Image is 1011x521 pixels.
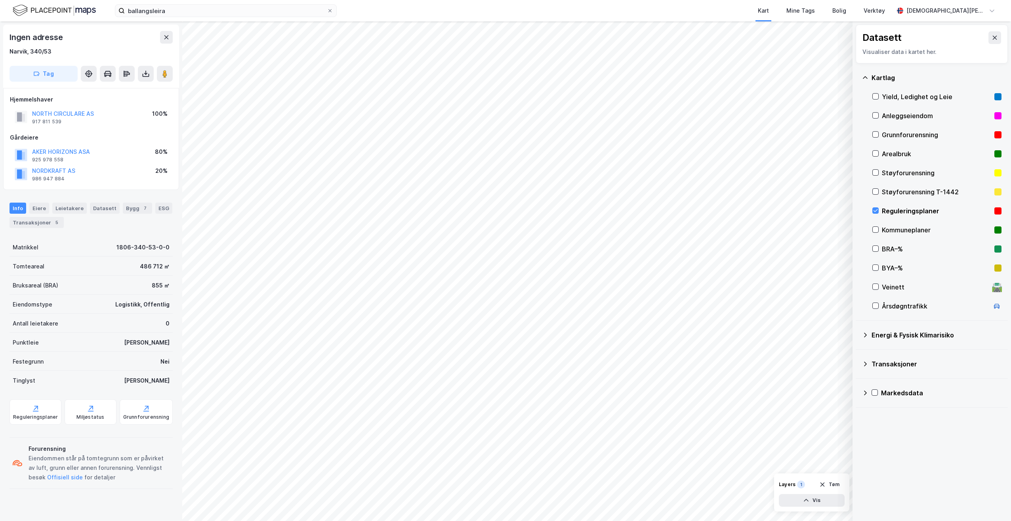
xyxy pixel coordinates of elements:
div: Datasett [862,31,902,44]
div: Støyforurensning T-1442 [882,187,991,197]
div: 986 947 884 [32,176,65,182]
div: [PERSON_NAME] [124,338,170,347]
div: [PERSON_NAME] [124,376,170,385]
div: Logistikk, Offentlig [115,300,170,309]
div: BYA–% [882,263,991,273]
div: Festegrunn [13,357,44,366]
div: Reguleringsplaner [13,414,58,420]
div: 1806-340-53-0-0 [116,243,170,252]
div: 100% [152,109,168,119]
div: 80% [155,147,168,157]
div: Bruksareal (BRA) [13,281,58,290]
div: Eiendommen står på tomtegrunn som er påvirket av luft, grunn eller annen forurensning. Vennligst ... [29,454,170,482]
div: Matrikkel [13,243,38,252]
div: Info [10,203,26,214]
div: Markedsdata [881,388,1001,398]
div: 7 [141,204,149,212]
div: Verktøy [864,6,885,15]
div: Grunnforurensning [123,414,169,420]
div: Årsdøgntrafikk [882,301,989,311]
div: Eiere [29,203,49,214]
div: 5 [53,218,61,226]
div: Forurensning [29,444,170,454]
div: Antall leietakere [13,319,58,328]
div: Grunnforurensning [882,130,991,140]
div: 855 ㎡ [152,281,170,290]
div: Energi & Fysisk Klimarisiko [872,330,1001,340]
div: Layers [779,481,795,488]
button: Tag [10,66,78,82]
input: Søk på adresse, matrikkel, gårdeiere, leietakere eller personer [125,5,327,17]
div: Støyforurensning [882,168,991,178]
div: 🛣️ [992,282,1002,292]
div: Reguleringsplaner [882,206,991,216]
div: 0 [166,319,170,328]
div: Transaksjoner [10,217,64,228]
div: Tinglyst [13,376,35,385]
button: Tøm [814,478,845,491]
div: ESG [155,203,172,214]
div: Ingen adresse [10,31,64,44]
button: Vis [779,494,845,507]
div: Bygg [123,203,152,214]
div: Nei [160,357,170,366]
div: Anleggseiendom [882,111,991,121]
div: Kartlag [872,73,1001,82]
img: logo.f888ab2527a4732fd821a326f86c7f29.svg [13,4,96,17]
div: Tomteareal [13,262,44,271]
div: Visualiser data i kartet her. [862,47,1001,57]
div: Mine Tags [786,6,815,15]
div: Narvik, 340/53 [10,47,52,56]
div: 486 712 ㎡ [140,262,170,271]
div: Kommuneplaner [882,225,991,235]
div: Hjemmelshaver [10,95,172,104]
div: Datasett [90,203,120,214]
div: Kart [758,6,769,15]
div: Leietakere [52,203,87,214]
div: 925 978 558 [32,157,63,163]
div: Eiendomstype [13,300,52,309]
div: 917 811 539 [32,119,61,125]
div: [DEMOGRAPHIC_DATA][PERSON_NAME] [906,6,986,15]
iframe: Chat Widget [971,483,1011,521]
div: Veinett [882,282,989,292]
div: Bolig [832,6,846,15]
div: Arealbruk [882,149,991,159]
div: BRA–% [882,244,991,254]
div: 1 [797,481,805,488]
div: Gårdeiere [10,133,172,142]
div: Punktleie [13,338,39,347]
div: 20% [155,166,168,176]
div: Miljøstatus [76,414,104,420]
div: Yield, Ledighet og Leie [882,92,991,102]
div: Transaksjoner [872,359,1001,369]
